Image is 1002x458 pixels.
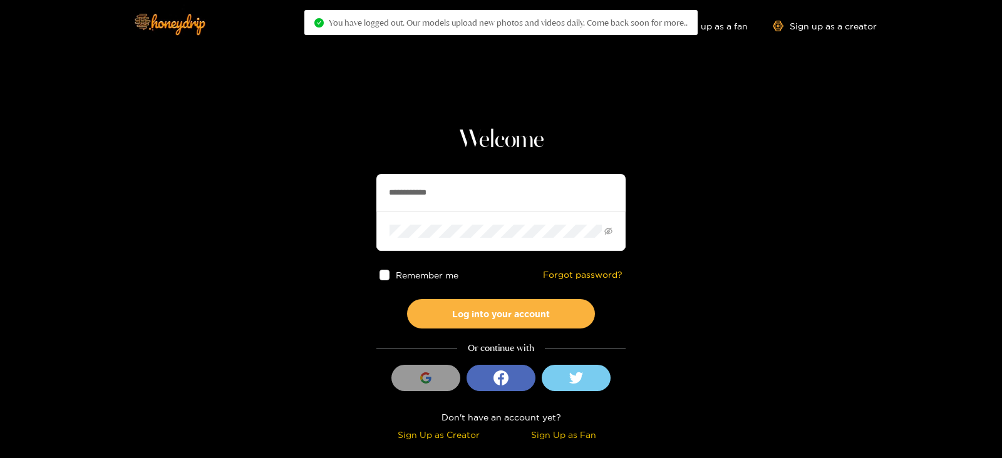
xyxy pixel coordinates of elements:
a: Sign up as a creator [773,21,877,31]
div: Sign Up as Creator [380,427,498,442]
span: eye-invisible [604,227,612,235]
button: Log into your account [407,299,595,328]
div: Or continue with [376,341,626,355]
h1: Welcome [376,125,626,155]
a: Forgot password? [543,270,622,280]
a: Sign up as a fan [662,21,748,31]
span: You have logged out. Our models upload new photos and videos daily. Come back soon for more.. [329,18,688,28]
div: Sign Up as Fan [504,427,622,442]
span: check-circle [314,18,324,28]
div: Don't have an account yet? [376,410,626,424]
span: Remember me [396,270,459,280]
